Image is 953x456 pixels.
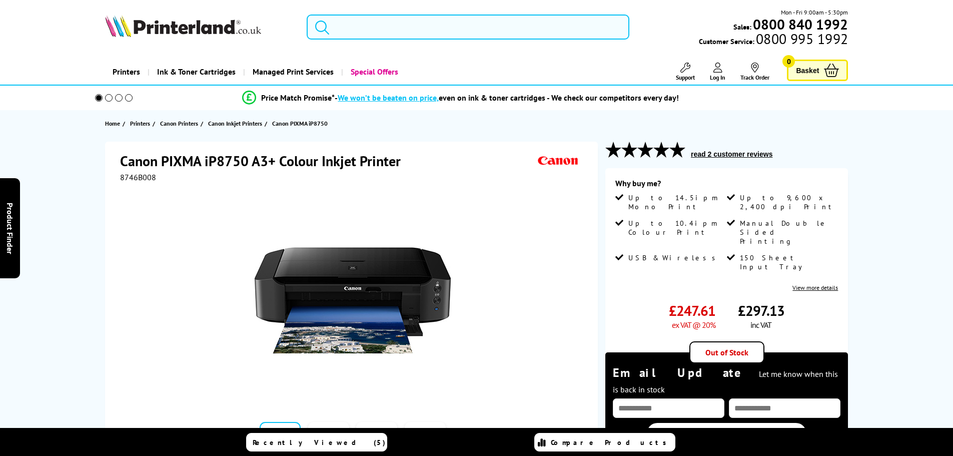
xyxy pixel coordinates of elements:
[551,438,672,447] span: Compare Products
[338,93,439,103] span: We won’t be beaten on price,
[272,118,328,129] span: Canon PIXMA iP8750
[676,74,695,81] span: Support
[615,178,838,193] div: Why buy me?
[246,433,387,451] a: Recently Viewed (5)
[699,34,848,46] span: Customer Service:
[535,152,581,170] img: Canon
[82,89,840,107] li: modal_Promise
[792,284,838,291] a: View more details
[628,219,724,237] span: Up to 10.4ipm Colour Print
[613,365,840,396] div: Email Update
[733,22,751,32] span: Sales:
[751,20,848,29] a: 0800 840 1992
[740,63,769,81] a: Track Order
[740,219,836,246] span: Manual Double Sided Printing
[647,423,806,446] a: Submit
[105,59,148,85] a: Printers
[130,118,150,129] span: Printers
[208,118,262,129] span: Canon Inkjet Printers
[130,118,153,129] a: Printers
[160,118,201,129] a: Canon Printers
[738,301,784,320] span: £297.13
[628,193,724,211] span: Up to 14.5ipm Mono Print
[710,63,725,81] a: Log In
[335,93,679,103] div: - even on ink & toner cartridges - We check our competitors every day!
[672,320,715,330] span: ex VAT @ 20%
[534,433,675,451] a: Compare Products
[740,193,836,211] span: Up to 9,600 x 2,400 dpi Print
[753,15,848,34] b: 0800 840 1992
[105,118,120,129] span: Home
[676,63,695,81] a: Support
[669,301,715,320] span: £247.61
[105,15,295,39] a: Printerland Logo
[5,202,15,254] span: Product Finder
[272,118,330,129] a: Canon PIXMA iP8750
[787,60,848,81] a: Basket 0
[243,59,341,85] a: Managed Print Services
[750,320,771,330] span: inc VAT
[754,34,848,44] span: 0800 995 1992
[341,59,406,85] a: Special Offers
[688,150,775,159] button: read 2 customer reviews
[782,55,795,68] span: 0
[740,253,836,271] span: 150 Sheet Input Tray
[120,152,411,170] h1: Canon PIXMA iP8750 A3+ Colour Inkjet Printer
[253,438,386,447] span: Recently Viewed (5)
[105,15,261,37] img: Printerland Logo
[120,172,156,182] span: 8746B008
[208,118,265,129] a: Canon Inkjet Printers
[105,118,123,129] a: Home
[160,118,198,129] span: Canon Printers
[613,369,838,394] span: Let me know when this is back in stock
[261,93,335,103] span: Price Match Promise*
[710,74,725,81] span: Log In
[148,59,243,85] a: Ink & Toner Cartridges
[796,64,819,77] span: Basket
[781,8,848,17] span: Mon - Fri 9:00am - 5:30pm
[628,253,721,262] span: USB & Wireless
[157,59,236,85] span: Ink & Toner Cartridges
[689,341,764,363] div: Out of Stock
[255,202,451,398] img: Canon PIXMA iP8750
